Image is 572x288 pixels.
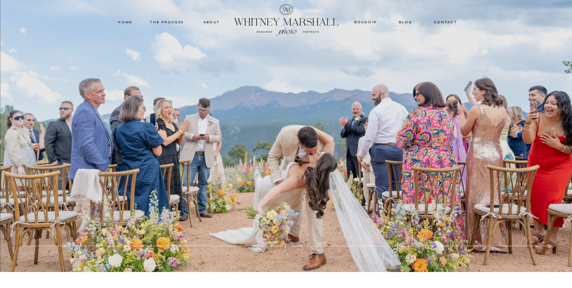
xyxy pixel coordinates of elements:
a: home [112,19,138,25]
a: boudoir [354,19,378,25]
a: THE PROCESS [149,19,185,25]
a: contact [431,19,460,25]
a: about [197,19,227,25]
a: blog [393,19,419,25]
